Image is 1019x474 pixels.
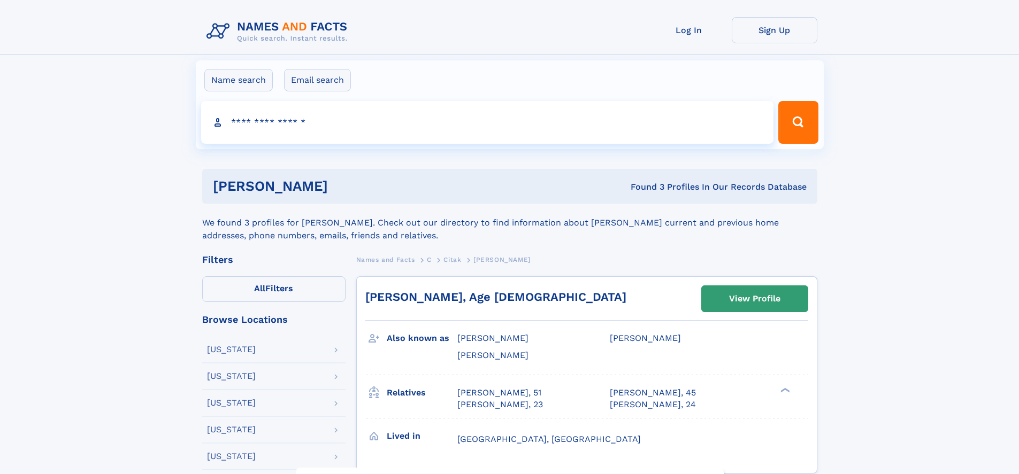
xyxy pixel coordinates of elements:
[457,434,641,444] span: [GEOGRAPHIC_DATA], [GEOGRAPHIC_DATA]
[457,387,541,399] a: [PERSON_NAME], 51
[646,17,732,43] a: Log In
[387,384,457,402] h3: Relatives
[610,399,696,410] a: [PERSON_NAME], 24
[387,329,457,347] h3: Also known as
[284,69,351,91] label: Email search
[427,256,432,263] span: C
[207,372,256,380] div: [US_STATE]
[732,17,817,43] a: Sign Up
[213,180,479,193] h1: [PERSON_NAME]
[202,17,356,46] img: Logo Names and Facts
[356,253,415,266] a: Names and Facts
[207,399,256,407] div: [US_STATE]
[202,255,346,265] div: Filters
[365,290,626,304] a: [PERSON_NAME], Age [DEMOGRAPHIC_DATA]
[778,101,818,144] button: Search Button
[207,425,256,434] div: [US_STATE]
[387,427,457,445] h3: Lived in
[457,350,528,360] span: [PERSON_NAME]
[202,204,817,242] div: We found 3 profiles for [PERSON_NAME]. Check out our directory to find information about [PERSON_...
[207,345,256,354] div: [US_STATE]
[443,253,461,266] a: Citak
[610,333,681,343] span: [PERSON_NAME]
[202,315,346,324] div: Browse Locations
[207,452,256,461] div: [US_STATE]
[201,101,774,144] input: search input
[479,181,807,193] div: Found 3 Profiles In Our Records Database
[473,256,531,263] span: [PERSON_NAME]
[778,386,791,393] div: ❯
[457,333,528,343] span: [PERSON_NAME]
[457,399,543,410] a: [PERSON_NAME], 23
[702,286,808,312] a: View Profile
[427,253,432,266] a: C
[729,286,780,311] div: View Profile
[254,283,265,293] span: All
[204,69,273,91] label: Name search
[202,276,346,302] label: Filters
[443,256,461,263] span: Citak
[610,387,696,399] a: [PERSON_NAME], 45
